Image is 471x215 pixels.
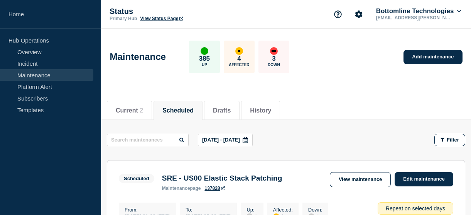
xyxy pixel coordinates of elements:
span: Filter [447,137,459,143]
p: To : [186,207,231,213]
p: Up : [246,207,257,213]
p: [DATE] - [DATE] [202,137,240,143]
p: Primary Hub [110,16,137,21]
input: Search maintenances [107,134,189,146]
div: up [201,47,208,55]
button: History [250,107,271,114]
button: Scheduled [162,107,194,114]
a: View maintenance [330,172,391,187]
a: Edit maintenance [395,172,453,186]
p: Status [110,7,264,16]
span: 2 [140,107,143,114]
div: Repeat on selected days [378,202,453,215]
span: maintenance [162,186,190,191]
p: Up [202,63,207,67]
button: Drafts [213,107,231,114]
button: Account settings [351,6,367,22]
div: down [270,47,278,55]
p: Affected : [273,207,293,213]
button: Bottomline Technologies [375,7,463,15]
button: Filter [434,134,465,146]
h3: SRE - US00 Elastic Stack Patching [162,174,282,183]
div: Scheduled [124,176,149,181]
h1: Maintenance [110,51,166,62]
p: Affected [229,63,249,67]
button: [DATE] - [DATE] [198,134,253,146]
p: 385 [199,55,210,63]
p: 4 [237,55,241,63]
p: Down : [308,207,322,213]
button: Current 2 [116,107,143,114]
p: [EMAIL_ADDRESS][PERSON_NAME][DOMAIN_NAME] [375,15,455,20]
a: Add maintenance [403,50,462,64]
div: affected [235,47,243,55]
p: page [162,186,201,191]
a: View Status Page [140,16,183,21]
a: 137828 [204,186,225,191]
p: From : [125,207,170,213]
p: 3 [272,55,275,63]
p: Down [268,63,280,67]
button: Support [330,6,346,22]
